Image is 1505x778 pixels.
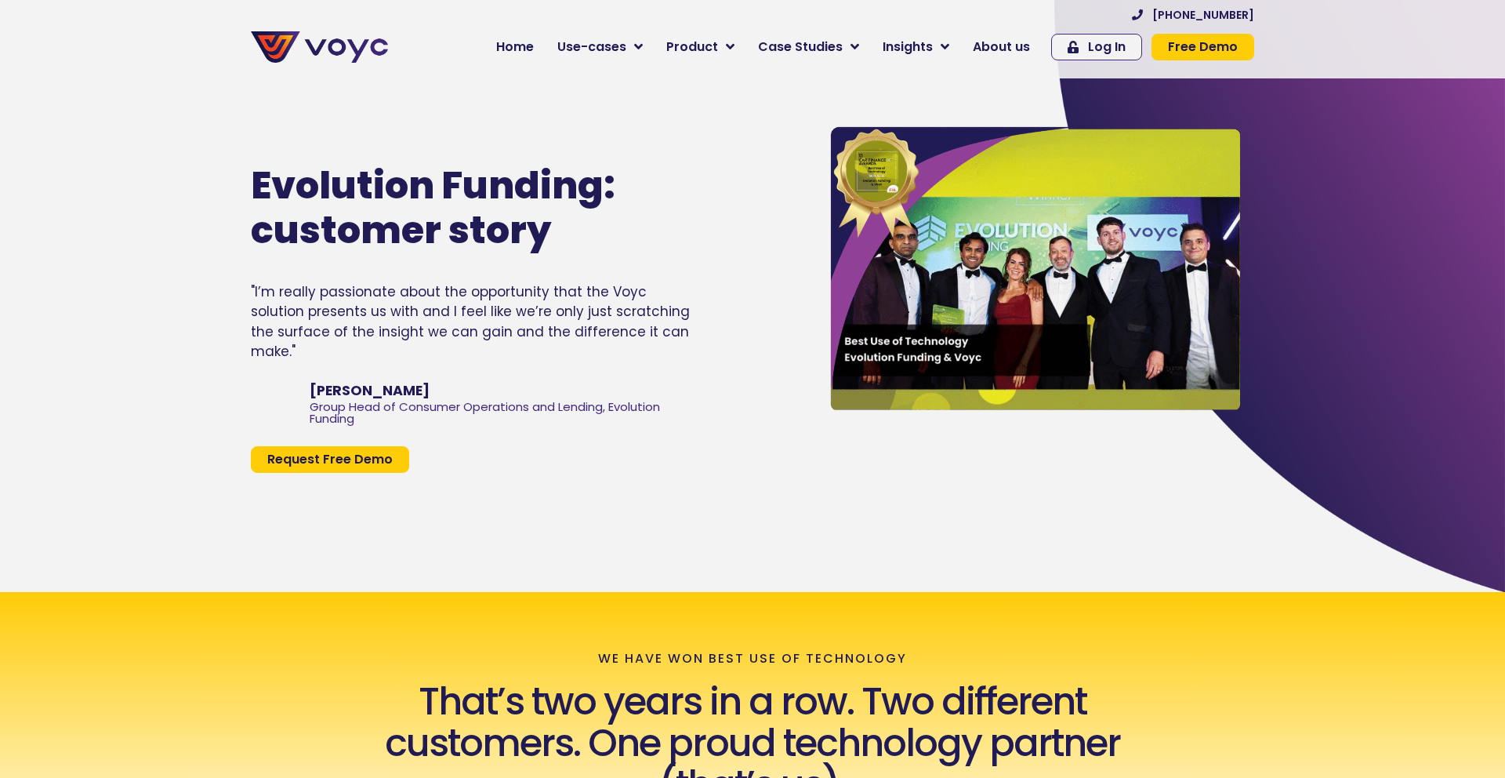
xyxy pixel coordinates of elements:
span: Log In [1088,41,1126,53]
div: [PERSON_NAME] [310,380,699,401]
a: Request Free Demo [251,446,409,473]
span: Case Studies [758,38,843,56]
div: Group Head of Consumer Operations and Lending, Evolution Funding [310,402,699,425]
a: Case Studies [746,31,871,63]
a: Free Demo [1151,34,1254,60]
p: We Have won Best Use of Technology [598,652,907,666]
span: Free Demo [1168,41,1238,53]
a: Use-cases [546,31,655,63]
span: Insights [883,38,933,56]
span: Use-cases [557,38,626,56]
span: About us [973,38,1030,56]
h1: Evolution Funding: customer story [251,163,673,253]
a: About us [961,31,1042,63]
a: Insights [871,31,961,63]
div: "I’m really passionate about the opportunity that the Voyc solution presents us with and I feel l... [251,282,699,362]
span: Product [666,38,718,56]
span: Request Free Demo [267,453,393,466]
a: [PHONE_NUMBER] [1132,9,1254,20]
a: Log In [1051,34,1142,60]
span: [PHONE_NUMBER] [1152,9,1254,20]
a: Home [484,31,546,63]
span: Home [496,38,534,56]
a: Product [655,31,746,63]
img: voyc-full-logo [251,31,388,63]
